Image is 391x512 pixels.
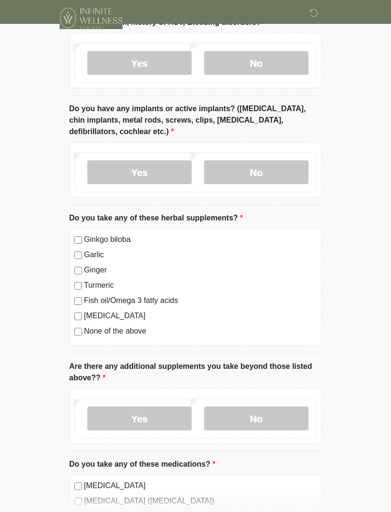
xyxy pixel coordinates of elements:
input: Garlic [74,251,82,259]
input: None of the above [74,328,82,335]
label: Fish oil/Omega 3 fatty acids [84,295,317,306]
label: No [204,407,309,430]
label: Yes [87,51,192,75]
label: Ginger [84,264,317,276]
input: Ginkgo biloba [74,236,82,244]
input: [MEDICAL_DATA] [74,313,82,320]
label: None of the above [84,325,317,337]
input: Fish oil/Omega 3 fatty acids [74,297,82,305]
input: Ginger [74,267,82,274]
label: Yes [87,160,192,184]
label: No [204,160,309,184]
label: Turmeric [84,280,317,291]
label: No [204,51,309,75]
label: Garlic [84,249,317,261]
label: Yes [87,407,192,430]
input: [MEDICAL_DATA] [74,482,82,490]
img: Infinite Wellness Med Spa Logo [60,7,123,29]
label: [MEDICAL_DATA] [84,310,317,322]
input: Turmeric [74,282,82,290]
label: Ginkgo biloba [84,234,317,245]
label: Do you have any implants or active implants? ([MEDICAL_DATA], chin implants, metal rods, screws, ... [69,103,322,137]
label: Are there any additional supplements you take beyond those listed above?? [69,361,322,384]
label: [MEDICAL_DATA] [84,480,317,491]
input: [MEDICAL_DATA] ([MEDICAL_DATA]) [74,498,82,505]
label: Do you take any of these medications? [69,459,216,470]
label: [MEDICAL_DATA] ([MEDICAL_DATA]) [84,495,317,507]
label: Do you take any of these herbal supplements? [69,212,243,224]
